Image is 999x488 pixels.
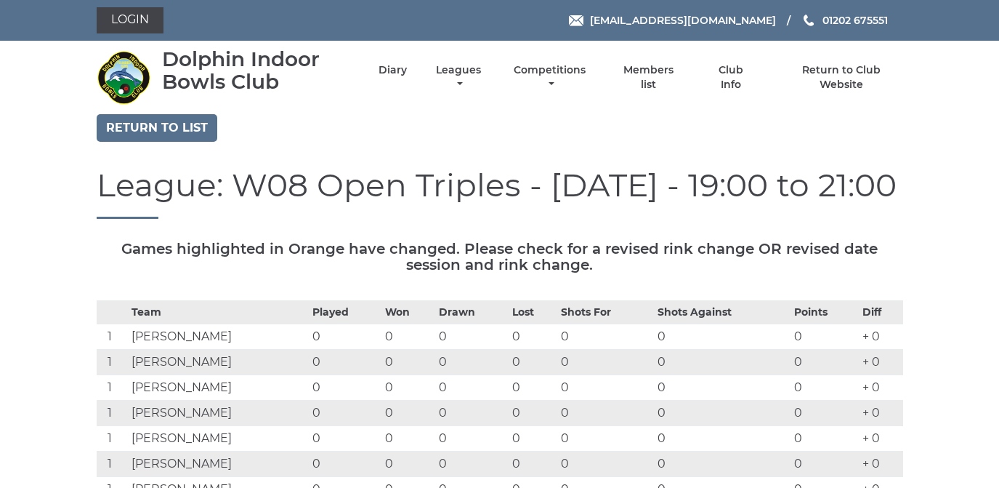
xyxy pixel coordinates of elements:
td: 0 [557,324,654,350]
td: + 0 [859,401,903,426]
td: 0 [309,401,382,426]
a: Diary [379,63,407,77]
td: 0 [790,375,859,401]
td: 0 [654,426,790,452]
th: Team [128,301,309,324]
h1: League: W08 Open Triples - [DATE] - 19:00 to 21:00 [97,167,903,219]
th: Drawn [435,301,509,324]
td: [PERSON_NAME] [128,350,309,375]
td: 1 [97,401,129,426]
th: Points [790,301,859,324]
td: 0 [435,375,509,401]
th: Shots For [557,301,654,324]
img: Phone us [804,15,814,26]
td: 0 [381,401,435,426]
td: 0 [557,452,654,477]
td: 1 [97,375,129,401]
td: 0 [509,350,557,375]
td: 1 [97,452,129,477]
td: 0 [509,452,557,477]
a: Members list [615,63,681,92]
td: 0 [790,401,859,426]
td: 0 [381,375,435,401]
td: [PERSON_NAME] [128,426,309,452]
td: 0 [790,350,859,375]
th: Won [381,301,435,324]
a: Email [EMAIL_ADDRESS][DOMAIN_NAME] [569,12,776,28]
td: 0 [557,375,654,401]
td: + 0 [859,375,903,401]
td: 0 [309,324,382,350]
td: 0 [381,324,435,350]
img: Dolphin Indoor Bowls Club [97,50,151,105]
td: [PERSON_NAME] [128,324,309,350]
td: 0 [381,350,435,375]
td: + 0 [859,324,903,350]
td: 0 [309,350,382,375]
td: 0 [557,350,654,375]
td: 1 [97,350,129,375]
td: 1 [97,324,129,350]
a: Competitions [511,63,590,92]
td: 0 [381,426,435,452]
a: Leagues [432,63,485,92]
td: 0 [654,401,790,426]
th: Played [309,301,382,324]
td: 0 [790,324,859,350]
a: Phone us 01202 675551 [801,12,888,28]
td: 0 [509,426,557,452]
div: Dolphin Indoor Bowls Club [162,48,353,93]
td: 0 [654,324,790,350]
th: Diff [859,301,903,324]
td: 1 [97,426,129,452]
td: + 0 [859,426,903,452]
td: 0 [509,324,557,350]
span: [EMAIL_ADDRESS][DOMAIN_NAME] [590,14,776,27]
td: [PERSON_NAME] [128,375,309,401]
td: + 0 [859,452,903,477]
td: 0 [309,375,382,401]
a: Login [97,7,163,33]
td: 0 [381,452,435,477]
td: 0 [509,375,557,401]
td: 0 [435,401,509,426]
td: 0 [654,350,790,375]
td: 0 [435,350,509,375]
a: Return to Club Website [780,63,902,92]
th: Lost [509,301,557,324]
a: Return to list [97,114,217,142]
td: 0 [557,426,654,452]
td: 0 [509,401,557,426]
span: 01202 675551 [822,14,888,27]
td: + 0 [859,350,903,375]
a: Club Info [708,63,755,92]
td: 0 [309,452,382,477]
td: 0 [557,401,654,426]
td: 0 [435,426,509,452]
td: 0 [309,426,382,452]
td: 0 [790,426,859,452]
td: 0 [654,452,790,477]
td: [PERSON_NAME] [128,401,309,426]
td: 0 [790,452,859,477]
img: Email [569,15,583,26]
td: [PERSON_NAME] [128,452,309,477]
td: 0 [435,324,509,350]
th: Shots Against [654,301,790,324]
td: 0 [435,452,509,477]
h5: Games highlighted in Orange have changed. Please check for a revised rink change OR revised date ... [97,241,903,273]
td: 0 [654,375,790,401]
